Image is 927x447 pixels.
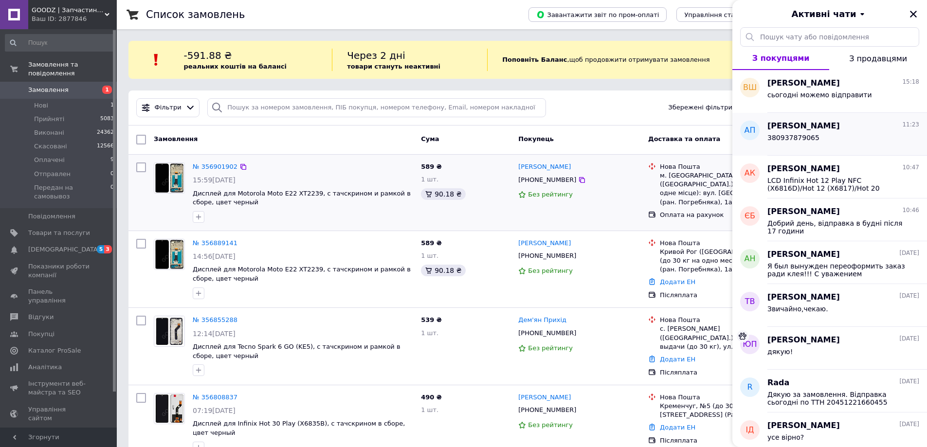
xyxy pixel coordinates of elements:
div: Післяплата [660,291,796,300]
span: [PHONE_NUMBER] [518,406,576,413]
span: [PERSON_NAME] [767,335,840,346]
button: ЮП[PERSON_NAME][DATE]дякую! [732,327,927,370]
b: товари стануть неактивні [347,63,440,70]
span: LCD Infinix Hot 12 Play NFC (X6816D)/Hot 12 (X6817)/Hot 20 (X6826)/Hot 20 Play (X6825)/Note 12i (... [767,177,906,192]
span: [PERSON_NAME] [767,292,840,303]
span: 12566 [97,142,114,151]
span: [DATE] [899,292,919,300]
span: Добрий день, відправка в будні після 17 години [767,219,906,235]
span: Управління сайтом [28,405,90,423]
a: № 356808837 [193,393,237,401]
span: Нові [34,101,48,110]
a: Додати ЕН [660,424,695,431]
span: 15:59[DATE] [193,176,236,184]
a: [PERSON_NAME] [518,162,571,172]
button: Закрити [908,8,919,20]
span: 1 [102,86,112,94]
div: Післяплата [660,436,796,445]
span: Замовлення [154,135,198,143]
span: 10:46 [902,206,919,215]
button: RRada[DATE]Дякую за замовлення. Відправка сьогодні по ТТН 20451221660455 [732,370,927,412]
span: Каталог ProSale [28,346,81,355]
span: 589 ₴ [421,163,442,170]
span: З продавцями [849,54,907,63]
span: усе вірно? [767,433,804,441]
span: ВШ [743,82,757,93]
a: Дем'ян Прихід [518,316,566,325]
span: 10:47 [902,163,919,172]
span: Cума [421,135,439,143]
span: 1 шт. [421,176,438,183]
span: Звичайно,чекаю. [767,305,828,313]
span: [PHONE_NUMBER] [518,329,576,337]
button: Активні чати [760,8,900,20]
span: [PERSON_NAME] [767,249,840,260]
span: Оплачені [34,156,65,164]
button: ВШ[PERSON_NAME]15:18сьогодні можемо відправити [732,70,927,113]
span: Виконані [34,128,64,137]
span: ЮП [743,339,757,350]
span: Без рейтингу [528,191,573,198]
span: аП [745,125,756,136]
div: м. [GEOGRAPHIC_DATA] ([GEOGRAPHIC_DATA].), №22 (до 30 кг на одне місце): вул. [GEOGRAPHIC_DATA] (... [660,171,796,207]
a: Дисплей для Infinix Hot 30 Play (X6835B), с тачскрином в сборе, цвет черный [193,420,405,436]
button: ак[PERSON_NAME]10:47LCD Infinix Hot 12 Play NFC (X6816D)/Hot 12 (X6817)/Hot 20 (X6826)/Hot 20 Pla... [732,156,927,198]
div: Оплата на рахунок [660,211,796,219]
button: ТВ[PERSON_NAME][DATE]Звичайно,чекаю. [732,284,927,327]
span: 11:23 [902,121,919,129]
h1: Список замовлень [146,9,245,20]
span: 12:14[DATE] [193,330,236,338]
span: Управління статусами [684,11,759,18]
input: Пошук [5,34,115,52]
span: Дякую за замовлення. Відправка сьогодні по ТТН 20451221660455 [767,391,906,406]
button: ЄБ[PERSON_NAME]10:46Добрий день, відправка в будні після 17 години [732,198,927,241]
span: Аналітика [28,363,62,372]
div: 90.18 ₴ [421,265,465,276]
b: Поповніть Баланс [502,56,567,63]
span: Без рейтингу [528,344,573,352]
span: 14:56[DATE] [193,252,236,260]
span: Панель управління [28,287,90,305]
span: Покупець [518,135,554,143]
a: Дисплей для Motorola Moto E22 XT2239, с тачскрином и рамкой в сборе, цвет черный [193,266,411,282]
span: 1 шт. [421,406,438,413]
button: З покупцями [732,47,829,70]
span: Активні чати [791,8,856,20]
img: Фото товару [154,163,184,193]
span: Повідомлення [28,212,75,221]
span: 3 [104,245,112,253]
span: Доставка та оплата [648,135,720,143]
span: ІД [745,425,754,436]
span: ЄБ [745,211,755,222]
span: Завантажити звіт по пром-оплаті [536,10,659,19]
input: Пошук за номером замовлення, ПІБ покупця, номером телефону, Email, номером накладної [207,98,546,117]
button: З продавцями [829,47,927,70]
span: [PERSON_NAME] [767,78,840,89]
span: 1 шт. [421,252,438,259]
img: Фото товару [154,316,184,346]
span: Без рейтингу [528,421,573,429]
span: 07:19[DATE] [193,407,236,414]
span: [PHONE_NUMBER] [518,252,576,259]
a: Фото товару [154,316,185,347]
span: Збережені фільтри: [668,103,734,112]
div: Післяплата [660,368,796,377]
span: 5 [97,245,105,253]
span: [DATE] [899,377,919,386]
a: Фото товару [154,162,185,194]
span: 539 ₴ [421,316,442,323]
span: 0 [110,183,114,201]
div: 90.18 ₴ [421,188,465,200]
a: [PERSON_NAME] [518,393,571,402]
span: Фільтри [155,103,182,112]
span: [DEMOGRAPHIC_DATA] [28,245,100,254]
span: Замовлення [28,86,69,94]
span: [PHONE_NUMBER] [518,176,576,183]
span: 1 [110,101,114,110]
span: [PERSON_NAME] [767,206,840,217]
span: Дисплей для Motorola Moto E22 XT2239, с тачскрином и рамкой в сборе, цвет черный [193,190,411,206]
span: сьогодні можемо відправити [767,91,872,99]
input: Пошук чату або повідомлення [740,27,919,47]
a: Фото товару [154,393,185,424]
